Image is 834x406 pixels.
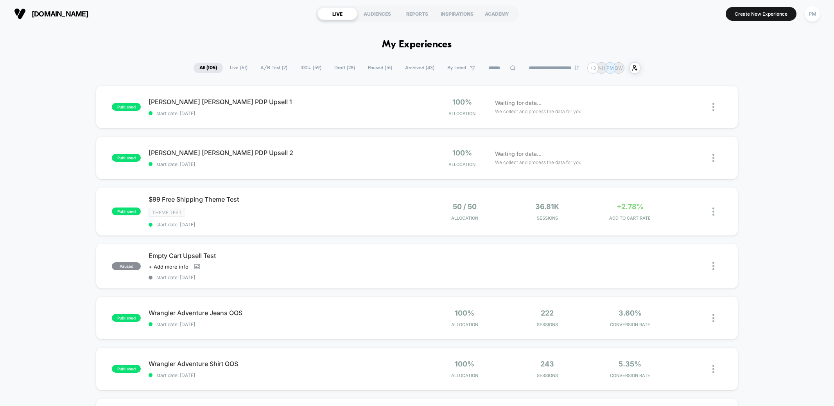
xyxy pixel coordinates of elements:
span: $99 Free Shipping Theme Test [149,195,416,203]
span: 3.60% [619,309,642,317]
span: Waiting for data... [495,99,542,107]
span: Allocation [451,322,478,327]
span: Wrangler Adventure Jeans OOS [149,309,416,317]
span: 36.81k [535,202,559,211]
img: Visually logo [14,8,26,20]
span: published [112,103,141,111]
span: Allocation [451,215,478,221]
span: A/B Test ( 2 ) [255,63,293,73]
span: 100% [452,149,472,157]
img: end [574,65,579,70]
span: 100% [452,98,472,106]
span: Wrangler Adventure Shirt OOS [149,360,416,368]
div: INSPIRATIONS [437,7,477,20]
span: published [112,208,141,215]
span: published [112,365,141,373]
span: Allocation [448,162,475,167]
span: CONVERSION RATE [590,373,669,378]
div: ACADEMY [477,7,517,20]
span: Sessions [508,322,587,327]
span: + Add more info [149,263,188,270]
span: start date: [DATE] [149,372,416,378]
span: Allocation [451,373,478,378]
span: 100% [455,309,474,317]
span: By Label [447,65,466,71]
p: NH [598,65,605,71]
div: REPORTS [397,7,437,20]
button: PM [802,6,822,22]
div: LIVE [317,7,357,20]
span: [DOMAIN_NAME] [32,10,88,18]
p: BW [615,65,623,71]
span: Waiting for data... [495,150,542,158]
p: PM [606,65,614,71]
span: Archived ( 43 ) [399,63,440,73]
span: All ( 105 ) [194,63,223,73]
img: close [712,208,714,216]
span: Paused ( 16 ) [362,63,398,73]
span: Draft ( 28 ) [328,63,361,73]
div: AUDIENCES [357,7,397,20]
span: We collect and process the data for you [495,159,581,166]
span: Empty Cart Upsell Test [149,252,416,260]
span: CONVERSION RATE [590,322,669,327]
span: [PERSON_NAME] [PERSON_NAME] PDP Upsell 1 [149,98,416,106]
div: PM [805,6,820,22]
span: Theme Test [149,208,185,217]
span: 243 [540,360,554,368]
span: +2.78% [617,202,644,211]
span: start date: [DATE] [149,222,416,227]
img: close [712,262,714,270]
h1: My Experiences [382,39,452,51]
img: close [712,314,714,322]
span: Sessions [508,373,587,378]
span: Live ( 61 ) [224,63,253,73]
img: close [712,103,714,111]
img: close [712,365,714,373]
span: We collect and process the data for you [495,108,581,115]
span: 5.35% [619,360,641,368]
span: start date: [DATE] [149,161,416,167]
span: published [112,314,141,322]
span: 100% [455,360,474,368]
span: start date: [DATE] [149,321,416,327]
span: 100% ( 59 ) [294,63,327,73]
span: published [112,154,141,162]
img: close [712,154,714,162]
div: + 3 [587,62,599,74]
span: 50 / 50 [453,202,477,211]
span: start date: [DATE] [149,274,416,280]
button: Create New Experience [726,7,796,21]
span: ADD TO CART RATE [590,215,669,221]
span: [PERSON_NAME] [PERSON_NAME] PDP Upsell 2 [149,149,416,157]
span: Sessions [508,215,587,221]
button: [DOMAIN_NAME] [12,7,91,20]
span: 222 [541,309,554,317]
span: Allocation [448,111,475,116]
span: start date: [DATE] [149,110,416,116]
span: paused [112,262,141,270]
